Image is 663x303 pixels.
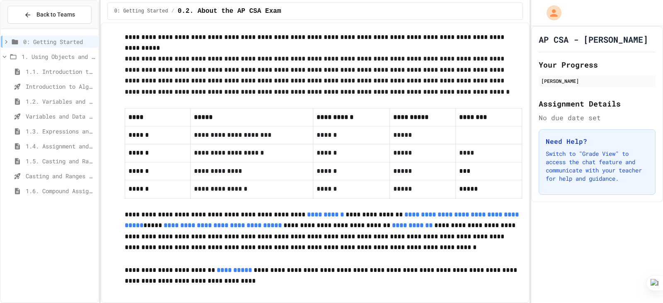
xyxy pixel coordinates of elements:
[114,8,168,15] span: 0: Getting Started
[22,52,95,61] span: 1. Using Objects and Methods
[26,187,95,195] span: 1.6. Compound Assignment Operators
[26,142,95,150] span: 1.4. Assignment and Input
[539,59,656,70] h2: Your Progress
[539,98,656,109] h2: Assignment Details
[546,150,648,183] p: Switch to "Grade View" to access the chat feature and communicate with your teacher for help and ...
[7,6,92,24] button: Back to Teams
[26,97,95,106] span: 1.2. Variables and Data Types
[26,172,95,180] span: Casting and Ranges of variables - Quiz
[539,113,656,123] div: No due date set
[36,10,75,19] span: Back to Teams
[26,67,95,76] span: 1.1. Introduction to Algorithms, Programming, and Compilers
[26,157,95,165] span: 1.5. Casting and Ranges of Values
[178,6,281,16] span: 0.2. About the AP CSA Exam
[546,136,648,146] h3: Need Help?
[539,34,648,45] h1: AP CSA - [PERSON_NAME]
[538,3,564,22] div: My Account
[26,127,95,136] span: 1.3. Expressions and Output [New]
[171,8,174,15] span: /
[26,82,95,91] span: Introduction to Algorithms, Programming, and Compilers
[541,77,653,85] div: [PERSON_NAME]
[26,112,95,121] span: Variables and Data Types - Quiz
[23,37,95,46] span: 0: Getting Started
